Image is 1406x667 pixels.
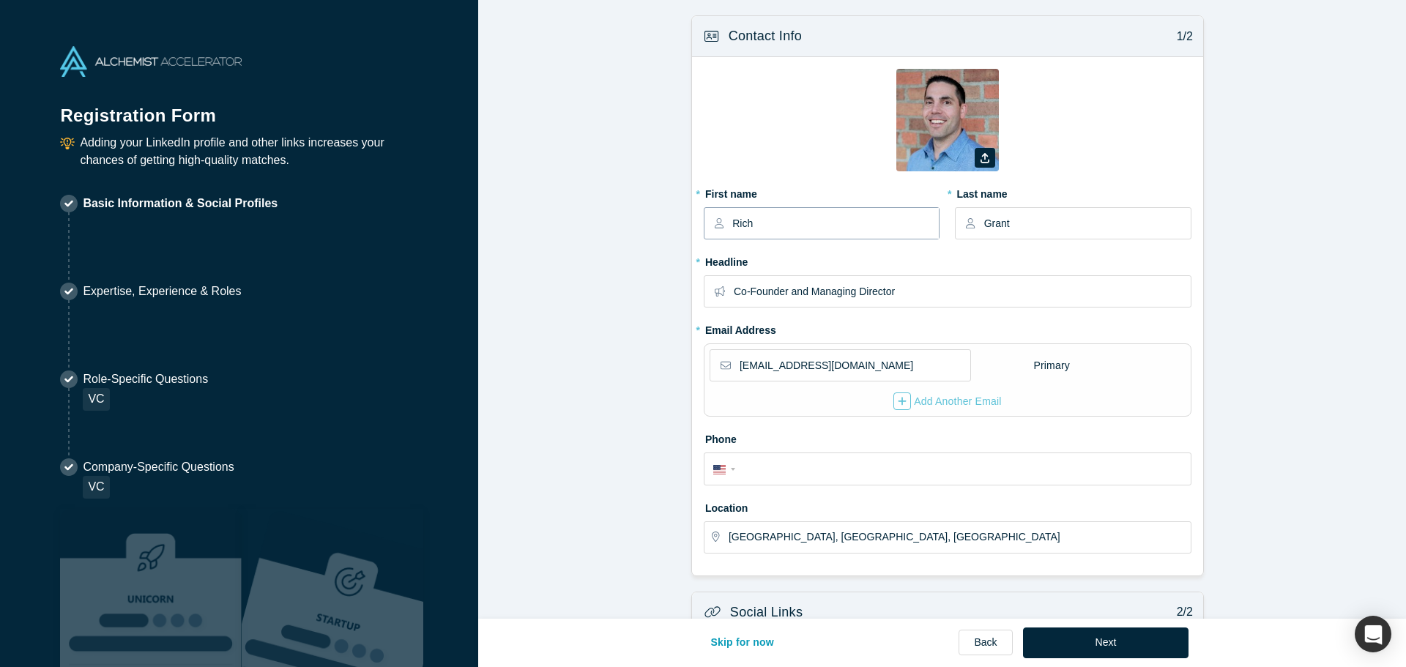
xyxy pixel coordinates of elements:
[1169,28,1193,45] p: 1/2
[729,522,1190,553] input: Enter a location
[704,250,1191,270] label: Headline
[729,26,802,46] h3: Contact Info
[896,69,999,171] img: Profile user default
[83,370,208,388] p: Role-Specific Questions
[955,182,1191,202] label: Last name
[704,318,776,338] label: Email Address
[83,283,241,300] p: Expertise, Experience & Roles
[1169,603,1193,621] p: 2/2
[734,276,1190,307] input: Partner, CEO
[695,627,789,658] button: Skip for now
[893,392,1002,410] div: Add Another Email
[893,392,1003,411] button: Add Another Email
[60,46,242,77] img: Alchemist Accelerator Logo
[1033,353,1071,379] div: Primary
[704,427,1191,447] label: Phone
[83,476,109,499] div: VC
[83,388,109,411] div: VC
[704,182,940,202] label: First name
[83,458,234,476] p: Company-Specific Questions
[959,630,1012,655] a: Back
[704,496,1191,516] label: Location
[730,603,803,622] h3: Social Links
[80,134,417,169] p: Adding your LinkedIn profile and other links increases your chances of getting high-quality matches.
[83,195,278,212] p: Basic Information & Social Profiles
[60,87,417,129] h1: Registration Form
[1023,627,1189,658] button: Next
